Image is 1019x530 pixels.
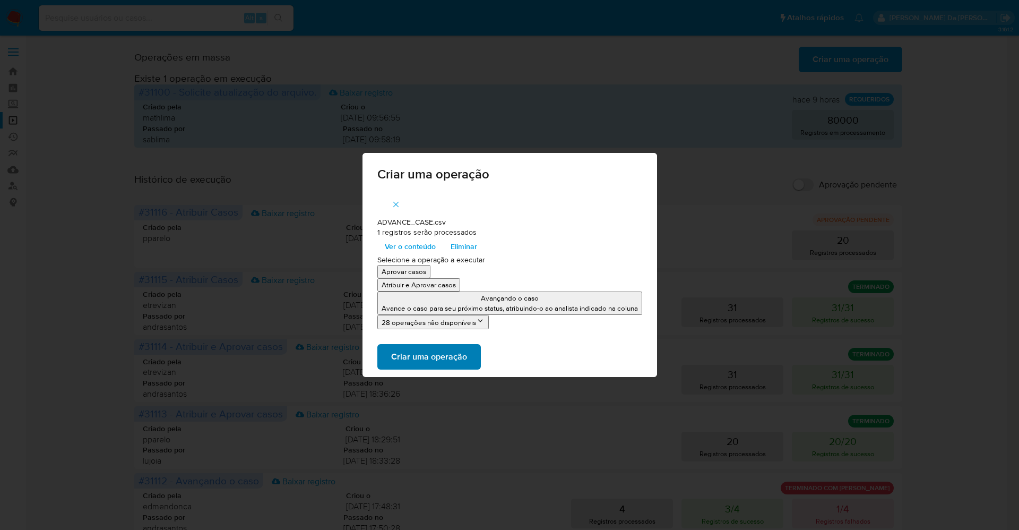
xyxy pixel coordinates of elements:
span: Criar uma operação [391,345,467,369]
p: Aprovar casos [382,267,426,277]
p: Avance o caso para seu próximo status, atribuindo-o ao analista indicado na coluna [382,303,638,313]
button: Criar uma operação [377,344,481,370]
button: Aprovar casos [377,265,430,278]
button: Avançando o casoAvance o caso para seu próximo status, atribuindo-o ao analista indicado na coluna [377,292,642,315]
span: Criar uma operação [377,168,642,181]
span: Eliminar [451,239,477,254]
p: 1 registros serão processados [377,227,642,238]
button: Atribuir e Aprovar casos [377,278,460,292]
p: Selecione a operação a executar [377,255,642,266]
span: Ver o conteúdo [385,239,436,254]
button: Ver o conteúdo [377,238,443,255]
p: Atribuir e Aprovar casos [382,280,456,290]
button: 28 operações não disponíveis [377,315,489,329]
p: Avançando o caso [382,293,638,303]
button: Eliminar [443,238,485,255]
p: ADVANCE_CASE.csv [377,217,642,228]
